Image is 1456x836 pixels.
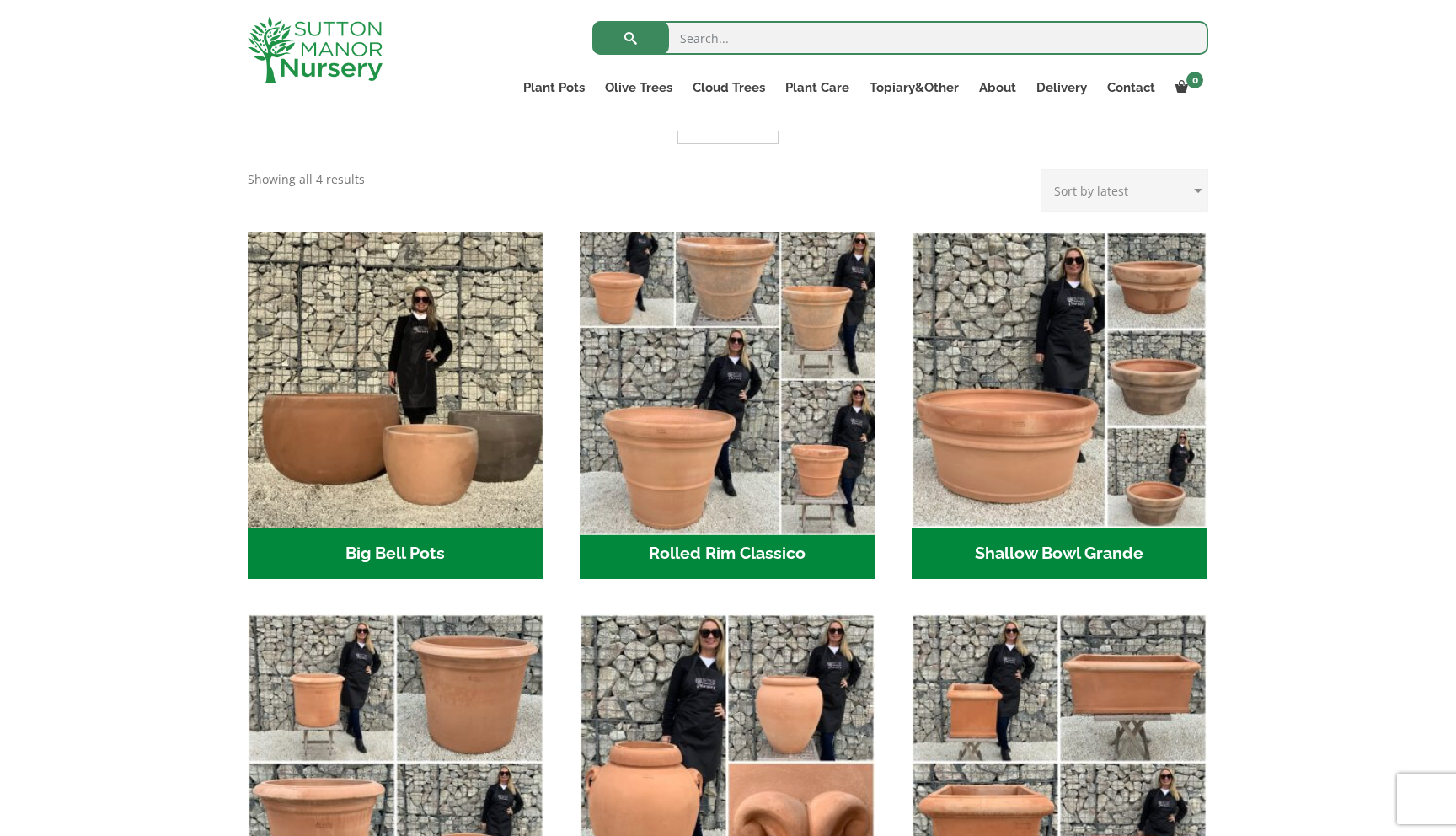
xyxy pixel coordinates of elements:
input: Search... [592,21,1208,55]
a: Visit product category Rolled Rim Classico [580,232,875,579]
a: Visit product category Big Bell Pots [248,232,543,579]
h2: Big Bell Pots [248,528,543,580]
a: 0 [1165,76,1208,99]
a: Plant Care [775,76,859,99]
a: Topiary&Other [859,76,969,99]
img: Rolled Rim Classico [572,224,882,534]
a: Contact [1097,76,1165,99]
span: 0 [1186,72,1203,88]
a: Visit product category Shallow Bowl Grande [912,232,1207,579]
a: Plant Pots [513,76,595,99]
select: Shop order [1041,169,1208,212]
a: Olive Trees [595,76,682,99]
a: Cloud Trees [682,76,775,99]
a: Delivery [1026,76,1097,99]
a: About [969,76,1026,99]
h2: Shallow Bowl Grande [912,528,1207,580]
p: Showing all 4 results [248,169,365,190]
img: logo [248,17,383,83]
img: Shallow Bowl Grande [912,232,1207,528]
h2: Rolled Rim Classico [580,528,875,580]
img: Big Bell Pots [248,232,543,528]
span: Read more [698,121,759,132]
